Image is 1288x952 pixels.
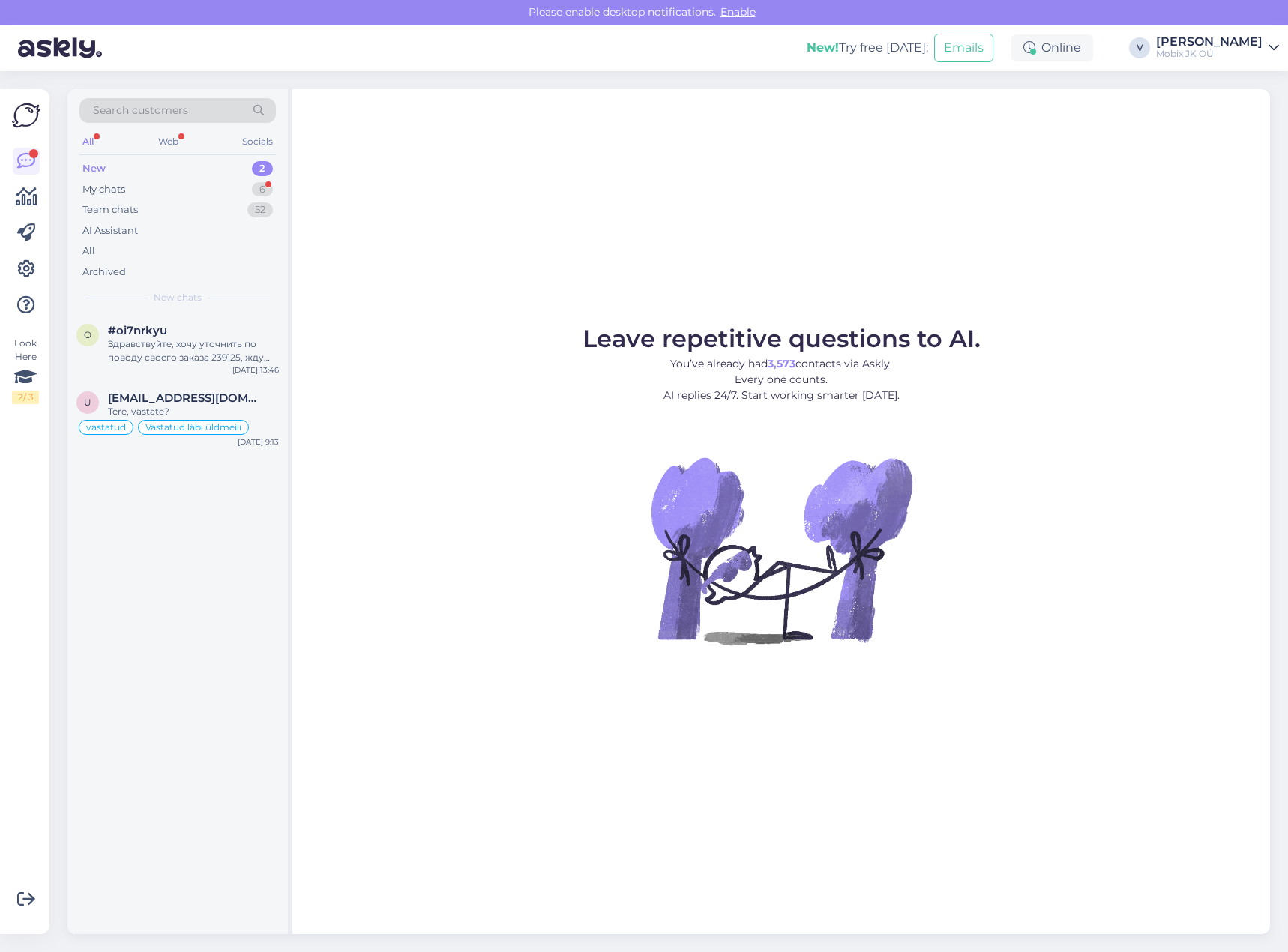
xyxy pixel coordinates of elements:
span: New chats [154,291,202,304]
span: Vastatud läbi üldmeili [145,423,241,432]
span: uku.ojasalu@gmail.com [108,391,264,405]
div: 2 / 3 [12,391,39,404]
p: You’ve already had contacts via Askly. Every one counts. AI replies 24/7. Start working smarter [... [583,356,981,403]
div: Здравствуйте, хочу уточнить по поводу своего заказа 239125, жду уже 3 недели [108,337,279,364]
button: Emails [934,34,993,62]
div: All [79,132,97,151]
div: Online [1011,34,1093,61]
div: AI Assistant [82,223,138,238]
span: vastatud [86,423,126,432]
div: 2 [252,161,273,176]
div: All [82,244,95,259]
div: [DATE] 13:46 [232,364,279,376]
div: Socials [239,132,276,151]
span: Search customers [93,103,188,118]
div: My chats [82,182,125,197]
div: Archived [82,265,126,280]
div: [DATE] 9:13 [238,436,279,448]
span: u [84,397,91,408]
a: [PERSON_NAME]Mobix JK OÜ [1156,36,1279,60]
div: New [82,161,106,176]
div: Team chats [82,202,138,217]
div: Mobix JK OÜ [1156,48,1263,60]
b: New! [807,40,839,55]
div: Look Here [12,337,39,404]
div: Tere, vastate? [108,405,279,418]
img: Askly Logo [12,101,40,130]
div: [PERSON_NAME] [1156,36,1263,48]
span: #oi7nrkyu [108,324,167,337]
div: 52 [247,202,273,217]
div: Try free [DATE]: [807,39,928,57]
span: Leave repetitive questions to AI. [583,324,981,353]
b: 3,573 [768,357,795,370]
span: o [84,329,91,340]
span: Enable [716,5,760,19]
div: 6 [252,182,273,197]
div: Web [155,132,181,151]
img: No Chat active [646,415,916,685]
div: V [1129,37,1150,58]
